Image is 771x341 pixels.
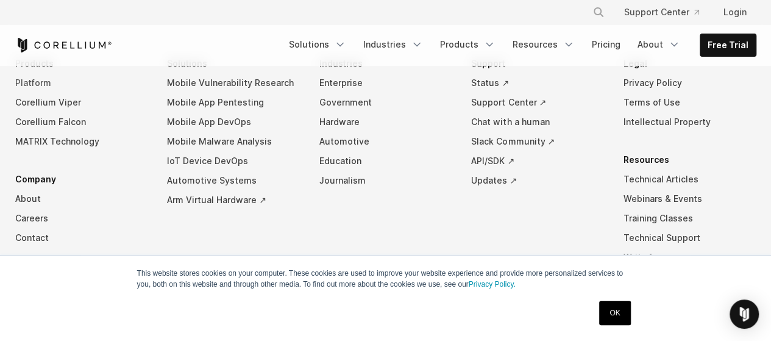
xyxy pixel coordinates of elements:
[624,170,756,189] a: Technical Articles
[15,93,148,112] a: Corellium Viper
[15,38,112,52] a: Corellium Home
[15,189,148,209] a: About
[433,34,503,56] a: Products
[471,171,604,190] a: Updates ↗
[624,248,756,267] a: Write for us
[505,34,582,56] a: Resources
[282,34,756,57] div: Navigation Menu
[167,73,300,93] a: Mobile Vulnerability Research
[319,112,452,132] a: Hardware
[471,73,604,93] a: Status ↗
[137,268,634,290] p: This website stores cookies on your computer. These cookies are used to improve your website expe...
[614,1,709,23] a: Support Center
[15,54,756,318] div: Navigation Menu
[714,1,756,23] a: Login
[319,73,452,93] a: Enterprise
[15,73,148,93] a: Platform
[584,34,628,56] a: Pricing
[624,228,756,248] a: Technical Support
[471,151,604,171] a: API/SDK ↗
[319,171,452,190] a: Journalism
[319,93,452,112] a: Government
[167,171,300,190] a: Automotive Systems
[167,93,300,112] a: Mobile App Pentesting
[356,34,430,56] a: Industries
[15,112,148,132] a: Corellium Falcon
[471,93,604,112] a: Support Center ↗
[700,34,756,56] a: Free Trial
[469,280,516,289] a: Privacy Policy.
[624,93,756,112] a: Terms of Use
[588,1,609,23] button: Search
[730,300,759,329] div: Open Intercom Messenger
[471,112,604,132] a: Chat with a human
[471,132,604,151] a: Slack Community ↗
[15,209,148,228] a: Careers
[319,151,452,171] a: Education
[578,1,756,23] div: Navigation Menu
[167,112,300,132] a: Mobile App DevOps
[624,189,756,209] a: Webinars & Events
[624,112,756,132] a: Intellectual Property
[167,132,300,151] a: Mobile Malware Analysis
[624,73,756,93] a: Privacy Policy
[624,209,756,228] a: Training Classes
[15,228,148,248] a: Contact
[167,190,300,210] a: Arm Virtual Hardware ↗
[282,34,354,56] a: Solutions
[630,34,688,56] a: About
[319,132,452,151] a: Automotive
[599,301,630,325] a: OK
[15,132,148,151] a: MATRIX Technology
[167,151,300,171] a: IoT Device DevOps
